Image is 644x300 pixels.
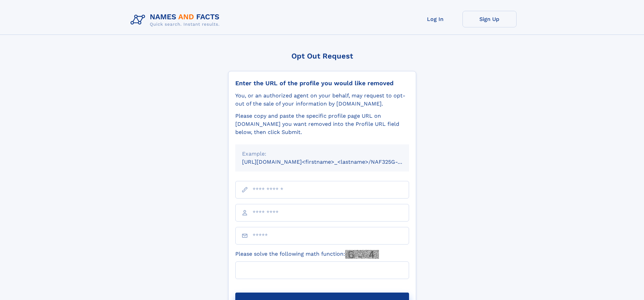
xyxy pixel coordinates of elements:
[128,11,225,29] img: Logo Names and Facts
[408,11,462,27] a: Log In
[242,159,422,165] small: [URL][DOMAIN_NAME]<firstname>_<lastname>/NAF325G-xxxxxxxx
[235,112,409,136] div: Please copy and paste the specific profile page URL on [DOMAIN_NAME] you want removed into the Pr...
[462,11,517,27] a: Sign Up
[235,92,409,108] div: You, or an authorized agent on your behalf, may request to opt-out of the sale of your informatio...
[235,250,379,259] label: Please solve the following math function:
[235,79,409,87] div: Enter the URL of the profile you would like removed
[228,52,416,60] div: Opt Out Request
[242,150,402,158] div: Example:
